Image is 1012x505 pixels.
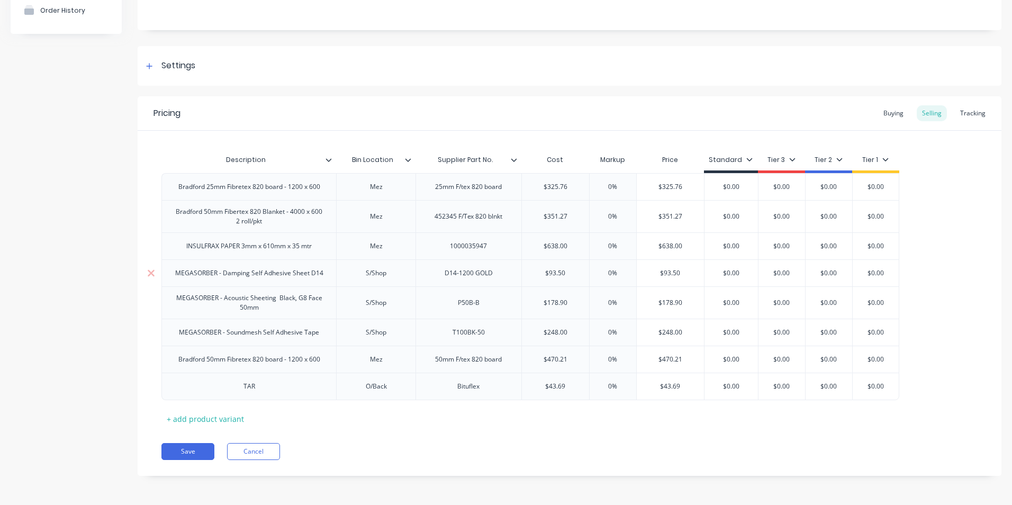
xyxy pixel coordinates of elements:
[586,290,639,316] div: 0%
[350,326,403,339] div: S/Shop
[704,203,758,230] div: $0.00
[350,180,403,194] div: Mez
[849,174,902,200] div: $0.00
[522,260,589,286] div: $93.50
[178,239,320,253] div: INSULFRAX PAPER 3mm x 610mm x 35 mtr
[441,239,495,253] div: 1000035947
[426,210,511,223] div: 452345 F/Tex 820 blnkt
[442,296,495,310] div: P50B-B
[161,149,336,170] div: Description
[350,210,403,223] div: Mez
[802,373,855,400] div: $0.00
[802,233,855,259] div: $0.00
[586,203,639,230] div: 0%
[442,380,495,393] div: Bituflex
[704,290,758,316] div: $0.00
[336,149,415,170] div: Bin Location
[166,291,332,314] div: MEGASORBER - Acoustic Sheeting Black, G8 Face 50mm
[637,346,704,373] div: $470.21
[350,266,403,280] div: S/Shop
[161,147,330,173] div: Description
[170,180,329,194] div: Bradford 25mm Fibretex 820 board - 1200 x 600
[704,373,758,400] div: $0.00
[166,205,332,228] div: Bradford 50mm Fibertex 820 Blanket - 4000 x 600 2 roll/pkt
[849,373,902,400] div: $0.00
[170,353,329,366] div: Bradford 50mm Fibretex 820 board - 1200 x 600
[704,233,758,259] div: $0.00
[755,319,808,346] div: $0.00
[350,353,403,366] div: Mez
[227,443,280,460] button: Cancel
[586,260,639,286] div: 0%
[815,155,843,165] div: Tier 2
[161,59,195,73] div: Settings
[955,105,991,121] div: Tracking
[442,326,495,339] div: T100BK-50
[522,346,589,373] div: $470.21
[586,174,639,200] div: 0%
[161,319,899,346] div: MEGASORBER - Soundmesh Self Adhesive TapeS/ShopT100BK-50$248.000%$248.00$0.00$0.00$0.00$0.00
[755,203,808,230] div: $0.00
[521,149,589,170] div: Cost
[849,203,902,230] div: $0.00
[153,107,180,120] div: Pricing
[636,149,704,170] div: Price
[427,180,510,194] div: 25mm F/tex 820 board
[704,260,758,286] div: $0.00
[802,174,855,200] div: $0.00
[709,155,753,165] div: Standard
[637,260,704,286] div: $93.50
[522,233,589,259] div: $638.00
[589,149,636,170] div: Markup
[522,174,589,200] div: $325.76
[637,290,704,316] div: $178.90
[849,319,902,346] div: $0.00
[161,259,899,286] div: MEGASORBER - Damping Self Adhesive Sheet D14S/ShopD14-1200 GOLD$93.500%$93.50$0.00$0.00$0.00$0.00
[170,326,328,339] div: MEGASORBER - Soundmesh Self Adhesive Tape
[161,411,249,427] div: + add product variant
[849,233,902,259] div: $0.00
[161,346,899,373] div: Bradford 50mm Fibretex 820 board - 1200 x 600Mez50mm F/tex 820 board$470.210%$470.21$0.00$0.00$0....
[350,239,403,253] div: Mez
[637,174,704,200] div: $325.76
[223,380,276,393] div: TAR
[522,203,589,230] div: $351.27
[755,290,808,316] div: $0.00
[40,6,85,14] div: Order History
[755,233,808,259] div: $0.00
[637,233,704,259] div: $638.00
[849,290,902,316] div: $0.00
[755,260,808,286] div: $0.00
[350,380,403,393] div: O/Back
[755,373,808,400] div: $0.00
[704,319,758,346] div: $0.00
[427,353,510,366] div: 50mm F/tex 820 board
[161,232,899,259] div: INSULFRAX PAPER 3mm x 610mm x 35 mtrMez1000035947$638.000%$638.00$0.00$0.00$0.00$0.00
[522,319,589,346] div: $248.00
[161,286,899,319] div: MEGASORBER - Acoustic Sheeting Black, G8 Face 50mmS/ShopP50B-B$178.900%$178.90$0.00$0.00$0.00$0.00
[878,105,909,121] div: Buying
[336,147,409,173] div: Bin Location
[522,373,589,400] div: $43.69
[704,174,758,200] div: $0.00
[917,105,947,121] div: Selling
[637,203,704,230] div: $351.27
[161,373,899,400] div: TARO/BackBituflex$43.690%$43.69$0.00$0.00$0.00$0.00
[586,346,639,373] div: 0%
[704,346,758,373] div: $0.00
[161,173,899,200] div: Bradford 25mm Fibretex 820 board - 1200 x 600Mez25mm F/tex 820 board$325.760%$325.76$0.00$0.00$0....
[849,260,902,286] div: $0.00
[637,319,704,346] div: $248.00
[167,266,332,280] div: MEGASORBER - Damping Self Adhesive Sheet D14
[350,296,403,310] div: S/Shop
[802,260,855,286] div: $0.00
[802,319,855,346] div: $0.00
[586,233,639,259] div: 0%
[415,147,515,173] div: Supplier Part No.
[802,203,855,230] div: $0.00
[161,443,214,460] button: Save
[522,290,589,316] div: $178.90
[767,155,796,165] div: Tier 3
[415,149,521,170] div: Supplier Part No.
[586,373,639,400] div: 0%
